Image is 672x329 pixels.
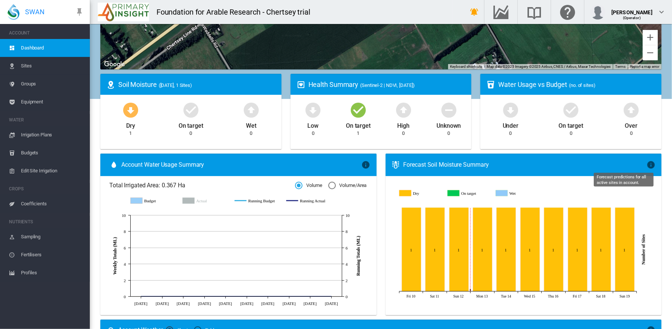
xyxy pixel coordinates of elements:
tspan: Thu 16 [548,294,558,298]
circle: Running Actual Aug 10 0 [139,295,142,298]
span: ([DATE], 1 Sites) [159,82,192,88]
div: Dry [126,119,135,130]
g: Dry Oct 15, 2025 1 [520,208,539,292]
tspan: [DATE] [283,302,296,306]
div: 0 [447,130,450,137]
md-icon: icon-water [109,160,118,169]
circle: Running Actual Aug 24 0 [182,295,185,298]
div: High [398,119,410,130]
md-icon: icon-pin [75,7,84,16]
span: Budgets [21,144,84,162]
md-icon: icon-cup-water [486,80,495,89]
md-icon: Go to the Data Hub [492,7,510,16]
span: Groups [21,75,84,93]
tspan: [DATE] [325,302,338,306]
div: Wet [246,119,256,130]
span: Map data ©2025 Imagery ©2025 Airbus, CNES / Airbus, Maxar Technologies [487,64,611,69]
md-icon: icon-checkbox-marked-circle [349,101,367,119]
img: Google [102,60,127,69]
span: (no. of sites) [569,82,596,88]
circle: Running Actual Sep 7 0 [224,295,227,298]
tspan: [DATE] [261,302,274,306]
md-radio-button: Volume/Area [328,182,367,189]
span: CROPS [9,183,84,195]
circle: Running Actual Oct 12 0 [330,295,333,298]
tspan: Mon 13 [476,294,488,298]
div: 0 [509,130,512,137]
span: WATER [9,114,84,126]
div: 1 [129,130,132,137]
circle: Running Actual Sep 28 0 [288,295,291,298]
span: Irrigation Plans [21,126,84,144]
span: Total Irrigated Area: 0.367 Ha [109,181,295,190]
md-icon: icon-chevron-down [657,7,666,16]
md-icon: icon-thermometer-lines [392,160,401,169]
span: Sites [21,57,84,75]
div: 0 [402,130,405,137]
g: Running Actual [286,197,331,204]
div: 0 [189,130,192,137]
div: On target [179,119,203,130]
tspan: 8 [124,229,126,234]
tspan: 4 [346,262,348,266]
g: Dry Oct 16, 2025 1 [544,208,563,292]
md-icon: icon-information [362,160,371,169]
g: Dry Oct 17, 2025 1 [568,208,587,292]
div: Soil Moisture [118,80,276,89]
tip-tip: Forecast predictions for all active sites in account. [597,175,646,185]
g: Dry [399,190,442,197]
button: Zoom in [643,30,658,45]
tspan: 2 [124,278,126,283]
circle: Running Actual Oct 5 0 [308,295,311,298]
g: Running Budget [235,197,279,204]
md-icon: icon-map-marker-radius [106,80,115,89]
md-icon: icon-checkbox-marked-circle [182,101,200,119]
g: Dry Oct 11, 2025 1 [425,208,444,292]
md-radio-button: Volume [295,182,322,189]
g: Budget [131,197,175,204]
tspan: 4 [124,262,126,266]
span: Sampling [21,228,84,246]
circle: Running Actual Aug 17 0 [161,295,164,298]
tspan: [DATE] [177,302,190,306]
tspan: 6 [124,246,126,250]
g: Dry Oct 19, 2025 1 [615,208,634,292]
tspan: Fri 10 [407,294,416,298]
circle: Running Actual Sep 21 0 [266,295,269,298]
tspan: [DATE] [134,302,148,306]
tspan: Tue 14 [501,294,511,298]
div: 1 [357,130,359,137]
g: Wet [496,190,538,197]
span: Dashboard [21,39,84,57]
tspan: 10 [346,213,350,218]
span: Fertilisers [21,246,84,264]
tspan: 6 [346,246,348,250]
tspan: [DATE] [304,302,317,306]
g: On target [447,190,490,197]
button: Zoom out [643,45,658,60]
tspan: Sat 18 [596,294,605,298]
md-icon: icon-arrow-up-bold-circle [242,101,260,119]
span: NUTRIENTS [9,216,84,228]
div: Under [503,119,519,130]
span: SWAN [25,7,45,16]
a: Open this area in Google Maps (opens a new window) [102,60,127,69]
tspan: Sun 12 [453,294,464,298]
img: 9k= [98,3,149,21]
circle: Running Actual Aug 31 0 [203,295,206,298]
g: Dry Oct 18, 2025 1 [592,208,611,292]
span: Equipment [21,93,84,111]
tspan: 0 [124,295,126,299]
md-icon: icon-arrow-up-bold-circle [395,101,413,119]
span: Edit Site Irrigation [21,162,84,180]
circle: Running Actual Sep 14 0 [245,295,248,298]
div: Health Summary [308,80,466,89]
tspan: Number of Sites [641,234,646,265]
button: icon-bell-ring [467,4,482,19]
span: Account Water Usage Summary [121,161,362,169]
tspan: [DATE] [156,302,169,306]
span: ACCOUNT [9,27,84,39]
tspan: 8 [346,229,348,234]
g: Dry Oct 10, 2025 1 [402,208,421,292]
a: Terms [615,64,626,69]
